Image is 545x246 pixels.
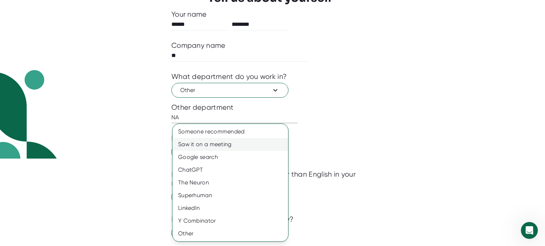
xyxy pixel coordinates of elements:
[172,125,288,138] div: Someone recommended
[172,164,288,176] div: ChatGPT
[172,214,288,227] div: Y Combinator
[521,222,538,239] iframe: Intercom live chat
[172,202,288,214] div: LinkedIn
[172,138,288,151] div: Saw it on a meeting
[172,151,288,164] div: Google search
[172,176,288,189] div: The Neuron
[172,227,288,240] div: Other
[172,189,288,202] div: Superhuman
